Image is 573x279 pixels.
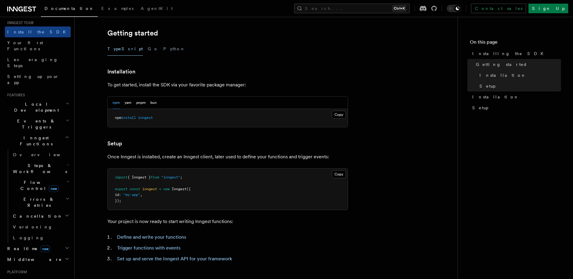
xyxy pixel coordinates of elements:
span: Platform [5,270,27,274]
span: Installing the SDK [472,51,547,57]
span: Installation [472,94,519,100]
span: Steps & Workflows [11,163,67,175]
span: Middleware [5,256,62,262]
button: pnpm [136,97,146,109]
div: Inngest Functions [5,149,71,243]
span: Overview [13,152,75,157]
button: Errors & Retries [11,194,71,211]
span: from [151,175,159,179]
a: Documentation [41,2,98,17]
span: Versioning [13,225,53,229]
a: Trigger functions with events [117,245,180,251]
button: Middleware [5,254,71,265]
button: Search...Ctrl+K [294,4,410,13]
button: Toggle dark mode [447,5,461,12]
span: Examples [101,6,134,11]
span: { Inngest } [128,175,151,179]
span: ; [180,175,182,179]
span: Documentation [45,6,94,11]
button: Flow Controlnew [11,177,71,194]
button: Local Development [5,99,71,116]
span: ({ [186,187,191,191]
span: , [140,193,142,197]
kbd: Ctrl+K [393,5,406,11]
a: Setup [470,102,561,113]
span: }); [115,199,121,203]
span: Cancellation [11,213,63,219]
a: Your first Functions [5,37,71,54]
a: Setup [477,81,561,91]
a: Examples [98,2,137,16]
span: Features [5,93,25,98]
button: Go [148,42,159,56]
span: Inngest Functions [5,135,65,147]
span: Setup [479,83,495,89]
a: Installation [477,70,561,81]
a: Installing the SDK [470,48,561,59]
span: = [159,187,161,191]
button: Steps & Workflows [11,160,71,177]
button: Cancellation [11,211,71,222]
span: id [115,193,119,197]
button: Copy [332,170,346,178]
button: Events & Triggers [5,116,71,132]
span: "my-app" [123,193,140,197]
span: Setting up your app [7,74,59,85]
span: Realtime [5,246,50,252]
p: To get started, install the SDK via your favorite package manager: [107,81,348,89]
a: AgentKit [137,2,176,16]
a: Setting up your app [5,71,71,88]
span: inngest [138,116,153,120]
span: Errors & Retries [11,196,65,208]
span: Setup [472,105,488,111]
a: Setup [107,139,122,148]
span: Getting started [476,61,527,67]
span: Install the SDK [7,29,69,34]
a: Versioning [11,222,71,232]
span: Inngest tour [5,20,34,25]
button: TypeScript [107,42,143,56]
button: yarn [125,97,131,109]
p: Your project is now ready to start writing Inngest functions: [107,217,348,226]
a: Installation [107,67,135,76]
span: new [163,187,170,191]
span: Leveraging Steps [7,57,58,68]
button: Inngest Functions [5,132,71,149]
a: Sign Up [528,4,568,13]
button: Copy [332,111,346,119]
span: Logging [13,235,44,240]
a: Getting started [473,59,561,70]
a: Installation [470,91,561,102]
span: import [115,175,128,179]
span: Flow Control [11,179,66,191]
p: Once Inngest is installed, create an Inngest client, later used to define your functions and trig... [107,153,348,161]
span: install [121,116,136,120]
span: new [49,185,59,192]
span: Installation [479,72,526,78]
a: Install the SDK [5,26,71,37]
span: const [130,187,140,191]
button: Realtimenew [5,243,71,254]
a: Logging [11,232,71,243]
span: export [115,187,128,191]
a: Getting started [107,29,158,37]
button: Python [163,42,185,56]
span: Local Development [5,101,66,113]
a: Contact sales [471,4,526,13]
a: Leveraging Steps [5,54,71,71]
span: "inngest" [161,175,180,179]
span: : [119,193,121,197]
span: inngest [142,187,157,191]
a: Overview [11,149,71,160]
span: Events & Triggers [5,118,66,130]
h4: On this page [470,39,561,48]
span: Your first Functions [7,40,43,51]
span: AgentKit [141,6,173,11]
span: new [40,246,50,252]
span: npm [115,116,121,120]
a: Set up and serve the Inngest API for your framework [117,256,232,262]
a: Define and write your functions [117,234,186,240]
button: npm [112,97,120,109]
button: bun [150,97,157,109]
span: Inngest [172,187,186,191]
